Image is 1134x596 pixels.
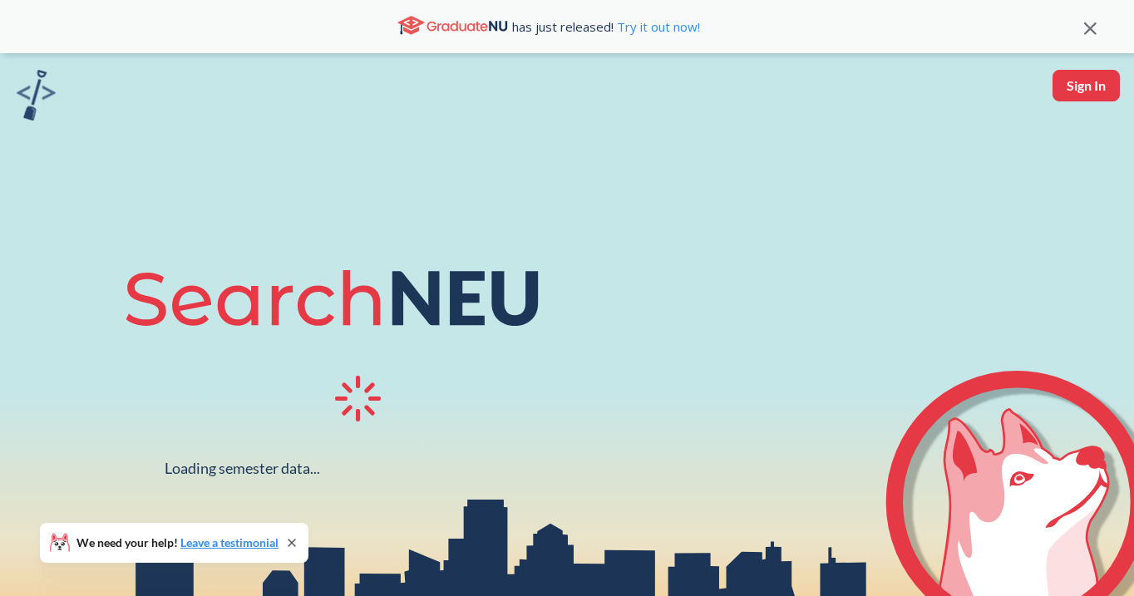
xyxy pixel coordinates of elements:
[614,18,700,35] a: Try it out now!
[512,17,700,36] span: has just released!
[17,70,56,126] a: sandbox logo
[17,70,56,121] img: sandbox logo
[165,459,320,478] div: Loading semester data...
[180,535,279,549] a: Leave a testimonial
[1053,70,1120,101] button: Sign In
[76,537,279,549] span: We need your help!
